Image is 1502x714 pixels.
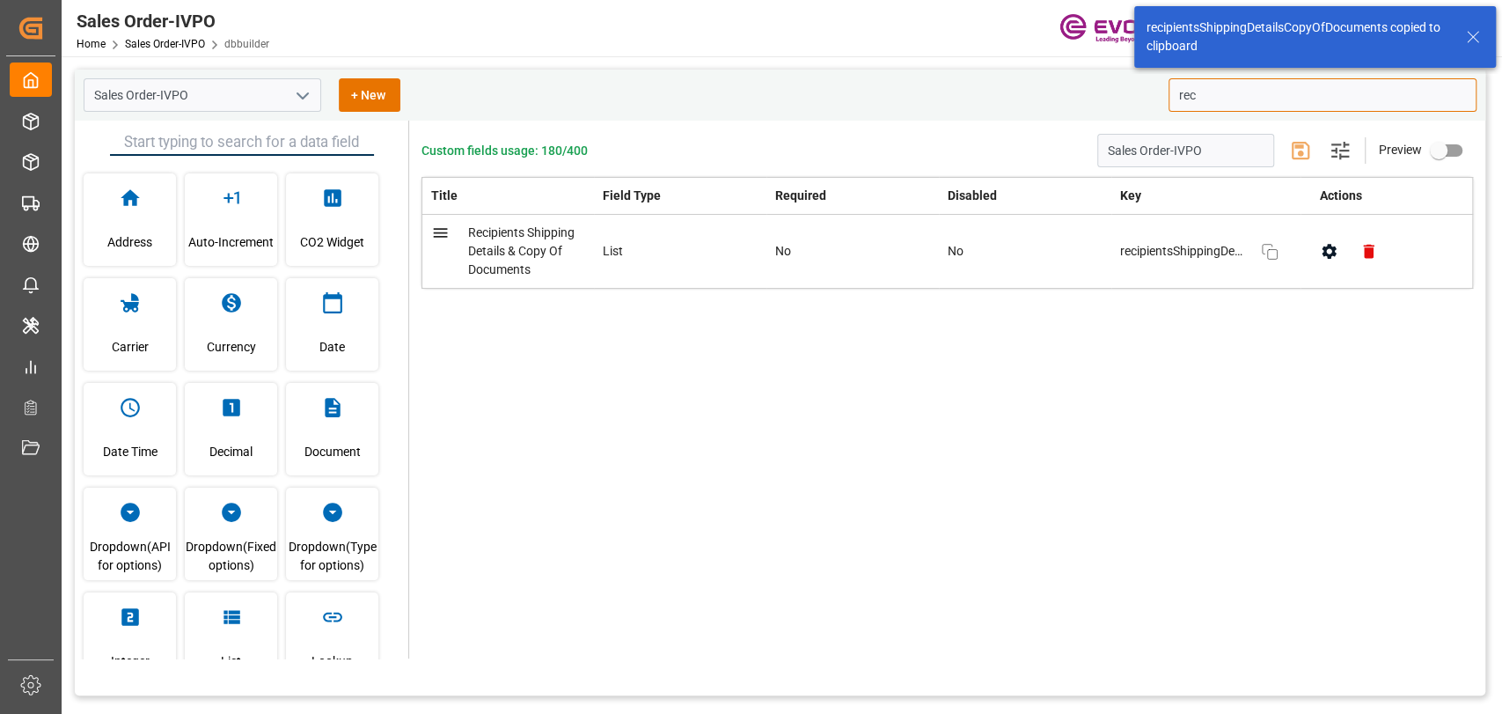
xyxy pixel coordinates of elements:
th: Actions [1301,178,1473,215]
span: recipientsShippingDetailsCopyOfDocuments [1120,242,1243,261]
span: Dropdown(Type for options) [286,533,378,580]
div: recipientsShippingDetailsCopyOfDocuments copied to clipboard [1147,18,1449,55]
input: Search for key/title [1169,78,1476,112]
div: Sales Order-IVPO [77,8,269,34]
th: Disabled [939,178,1111,215]
button: open menu [289,82,315,109]
a: Sales Order-IVPO [125,38,205,50]
th: Required [766,178,939,215]
span: Dropdown(Fixed options) [185,533,277,580]
th: Field Type [594,178,766,215]
span: CO2 Widget [300,218,364,266]
input: Type to search/select [84,78,321,112]
span: Auto-Increment [188,218,274,266]
span: Address [107,218,152,266]
span: Preview [1379,143,1422,157]
span: Decimal [209,428,253,475]
img: Evonik-brand-mark-Deep-Purple-RGB.jpeg_1700498283.jpeg [1059,13,1174,44]
span: Integer [111,637,150,685]
div: List [603,242,758,261]
span: Document [304,428,361,475]
th: Title [422,178,595,215]
td: No [766,215,939,289]
input: Start typing to search for a data field [110,129,374,156]
span: Date Time [103,428,158,475]
input: Enter schema title [1097,134,1274,167]
span: Recipients Shipping Details & Copy Of Documents [468,225,575,276]
tr: Recipients Shipping Details & Copy Of DocumentsListNoNorecipientsShippingDetailsCopyOfDocuments [422,215,1473,289]
span: List [221,637,241,685]
span: Dropdown(API for options) [84,533,176,580]
a: Home [77,38,106,50]
span: Custom fields usage: 180/400 [421,142,588,160]
th: Key [1111,178,1301,214]
span: Carrier [112,323,149,371]
span: Lookup [311,637,353,685]
button: + New [339,78,400,112]
span: Date [319,323,345,371]
span: Currency [207,323,256,371]
td: No [939,215,1111,289]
